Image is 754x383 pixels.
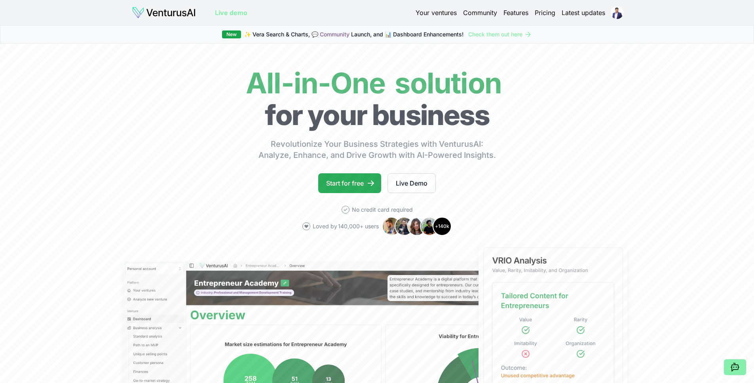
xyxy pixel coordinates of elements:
img: Avatar 4 [420,217,439,236]
img: logo [132,6,196,19]
div: New [222,30,241,38]
a: Latest updates [562,8,605,17]
img: Avatar 3 [407,217,426,236]
a: Community [320,31,349,38]
a: Features [503,8,528,17]
a: Start for free [318,173,381,193]
a: Community [463,8,497,17]
a: Your ventures [416,8,457,17]
a: Live demo [215,8,247,17]
img: Avatar 1 [382,217,401,236]
span: ✨ Vera Search & Charts, 💬 Launch, and 📊 Dashboard Enhancements! [244,30,463,38]
img: Avatar 2 [395,217,414,236]
img: ACg8ocIeCRb_VU-rHRPIyhNrg7jEMI4e2knvFK5bVq-6KXtuN8E4Jj2a=s96-c [611,6,623,19]
a: Pricing [535,8,555,17]
a: Check them out here [468,30,532,38]
a: Live Demo [387,173,436,193]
